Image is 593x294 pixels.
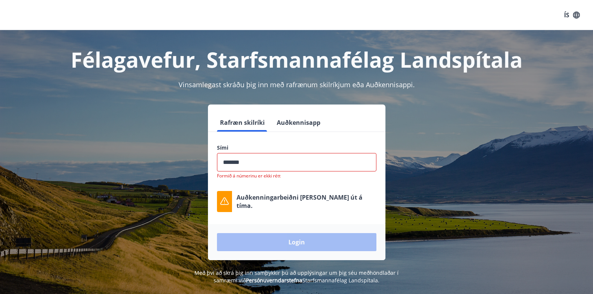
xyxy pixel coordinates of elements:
p: Auðkenningarbeiðni [PERSON_NAME] út á tíma. [237,193,376,210]
label: Sími [217,144,376,152]
span: Með því að skrá þig inn samþykkir þú að upplýsingar um þig séu meðhöndlaðar í samræmi við Starfsm... [194,269,399,284]
span: Vinsamlegast skráðu þig inn með rafrænum skilríkjum eða Auðkennisappi. [179,80,415,89]
a: Persónuverndarstefna [246,277,302,284]
p: Formið á númerinu er ekki rétt [217,173,376,179]
button: Rafræn skilríki [217,114,268,132]
button: Auðkennisapp [274,114,323,132]
button: ÍS [560,8,584,22]
h1: Félagavefur, Starfsmannafélag Landspítala [35,45,558,74]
